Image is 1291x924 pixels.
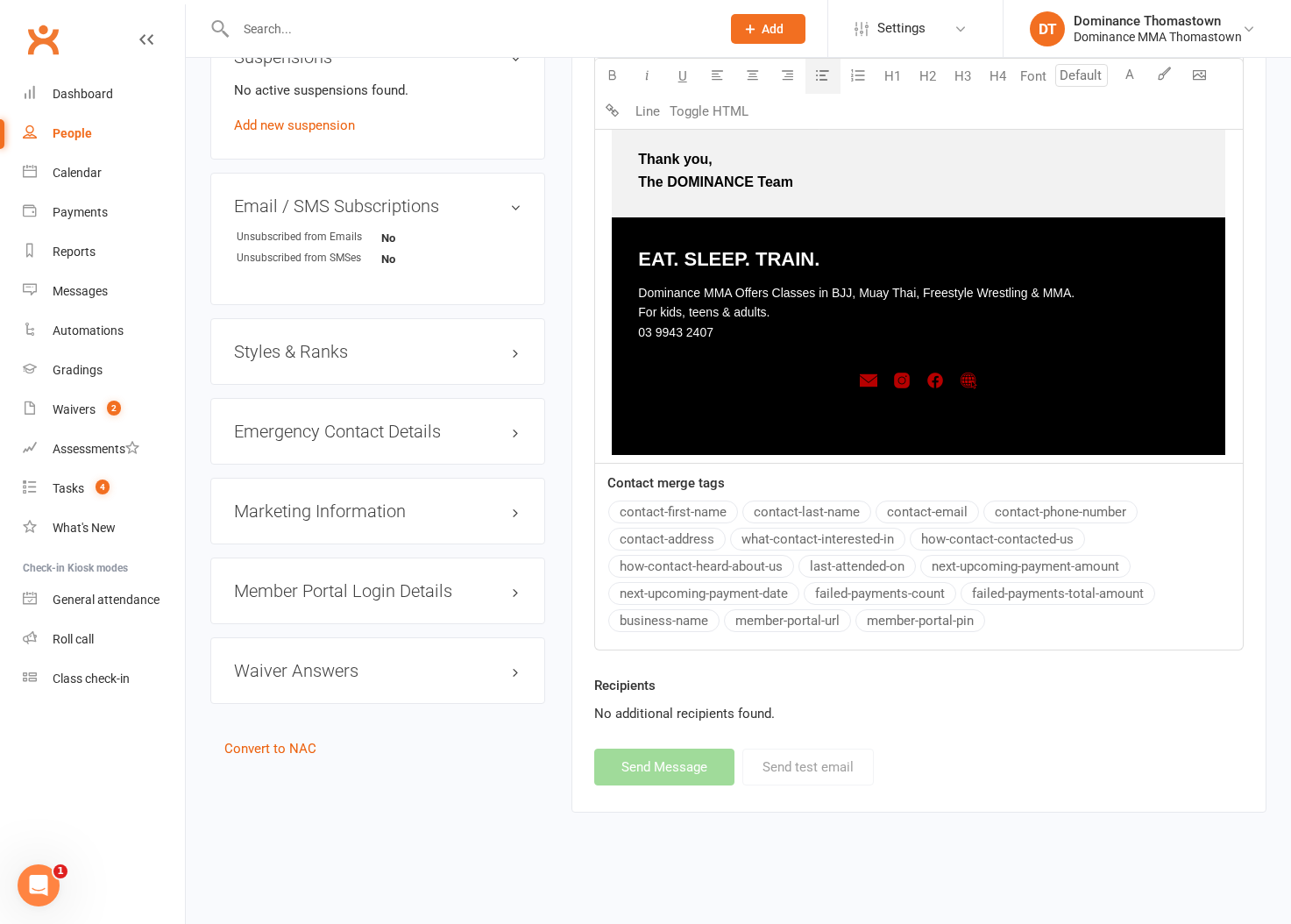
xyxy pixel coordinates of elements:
button: Font [1016,59,1051,94]
button: contact-last-name [742,501,871,523]
a: Convert to NAC [224,741,316,757]
a: People [23,114,185,153]
button: H3 [946,59,981,94]
div: Unsubscribed from Emails [237,229,381,245]
a: Payments [23,193,185,232]
div: Gradings [53,363,103,377]
a: Waivers 2 [23,390,185,430]
div: DT [1030,11,1065,46]
a: Add new suspension [234,117,355,133]
span: 1 [53,864,67,878]
div: Payments [53,205,108,219]
div: Tasks [53,481,84,495]
button: how-contact-heard-about-us [608,555,794,578]
button: Add [731,14,805,44]
span: For kids, teens & adults. [638,305,770,319]
div: People [53,126,92,140]
button: how-contact-contacted-us [910,528,1085,551]
img: internet.png [960,372,977,389]
div: Dominance Thomastown [1074,13,1242,29]
label: Recipients [594,675,656,696]
div: Assessments [53,442,139,456]
button: failed-payments-total-amount [961,582,1155,605]
img: instagram-new.png [893,372,911,389]
div: Automations [53,323,124,338]
div: Unsubscribed from SMSes [237,250,381,267]
h3: Marketing Information [234,501,521,521]
button: Toggle HTML [665,94,753,129]
span: U [678,68,687,84]
a: General attendance kiosk mode [23,580,185,620]
h3: Emergency Contact Details [234,422,521,441]
button: U [665,59,700,94]
a: Dashboard [23,75,185,114]
button: failed-payments-count [804,582,956,605]
iframe: Intercom live chat [18,864,60,906]
span: Settings [877,9,926,48]
div: No additional recipients found. [594,703,1244,724]
span: Thank you, [638,152,712,167]
a: Messages [23,272,185,311]
div: Class check-in [53,672,130,686]
a: Reports [23,232,185,272]
button: member-portal-pin [855,609,985,632]
input: Search... [231,17,708,41]
span: 4 [96,480,110,494]
a: Roll call [23,620,185,659]
span: The DOMINANCE Team [638,174,793,189]
a: Calendar [23,153,185,193]
a: Gradings [23,351,185,390]
h3: Member Portal Login Details [234,581,521,601]
a: Clubworx [21,18,65,61]
button: contact-address [608,528,726,551]
strong: No [381,231,482,245]
button: Line [630,94,665,129]
p: No active suspensions found. [234,80,521,101]
button: contact-phone-number [983,501,1138,523]
img: new-post.png [860,372,877,389]
span: Add [762,22,784,36]
div: Waivers [53,402,96,416]
div: Dashboard [53,87,113,101]
button: next-upcoming-payment-date [608,582,799,605]
div: Reports [53,245,96,259]
button: H2 [911,59,946,94]
div: Dominance MMA Thomastown [1074,29,1242,45]
strong: No [381,252,482,266]
div: Roll call [53,632,94,646]
div: General attendance [53,593,160,607]
button: A [1112,59,1147,94]
button: what-contact-interested-in [730,528,905,551]
button: member-portal-url [724,609,851,632]
img: facebook-new.png [926,372,944,389]
input: Default [1055,64,1108,87]
div: What's New [53,521,116,535]
h3: Styles & Ranks [234,342,521,361]
button: H1 [876,59,911,94]
button: next-upcoming-payment-amount [920,555,1131,578]
a: Automations [23,311,185,351]
button: business-name [608,609,720,632]
a: Assessments [23,430,185,469]
label: Contact merge tags [607,473,725,494]
button: last-attended-on [798,555,916,578]
div: Messages [53,284,108,298]
span: EAT. SLEEP. TRAIN. [638,248,819,270]
h3: Email / SMS Subscriptions [234,196,521,216]
span: Dominance MMA Offers Classes in BJJ, Muay Thai, Freestyle Wrestling & MMA. [638,286,1075,300]
button: contact-first-name [608,501,738,523]
a: What's New [23,508,185,548]
span: 03 9943 2407 [638,325,713,339]
a: Tasks 4 [23,469,185,508]
h3: Waiver Answers [234,661,521,680]
span: 2 [107,401,121,416]
button: H4 [981,59,1016,94]
a: Class kiosk mode [23,659,185,699]
button: contact-email [876,501,979,523]
div: Calendar [53,166,102,180]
